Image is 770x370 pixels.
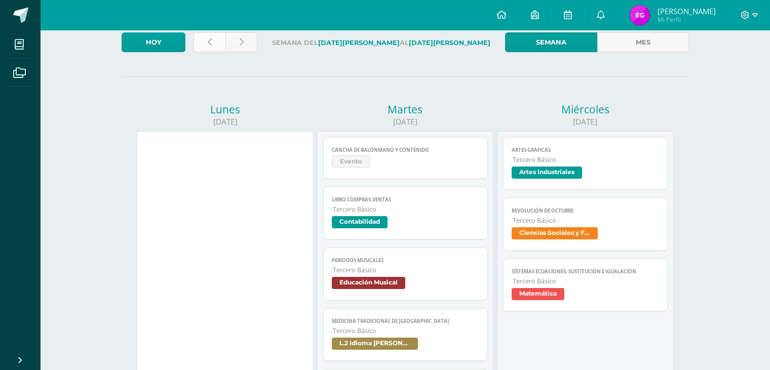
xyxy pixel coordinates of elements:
[503,198,668,251] a: Revolución de octubreTercero BásicoCiencias Sociales y Formación Ciudadana
[333,205,479,214] span: Tercero Básico
[333,326,479,335] span: Tercero Básico
[332,196,479,203] span: Libro Compras-Ventas
[512,147,659,153] span: Artes gráficas
[265,32,497,53] label: Semana del al
[630,5,650,25] img: 2d54605219d7731707bf965560a8b746.png
[332,277,405,289] span: Educación Musical
[503,137,668,190] a: Artes gráficasTercero BásicoArtes Industriales
[512,288,564,300] span: Matemática
[122,32,185,52] a: Hoy
[658,15,716,24] span: Mi Perfil
[323,248,488,300] a: Períodos musicalesTercero BásicoEducación Musical
[512,227,598,239] span: Ciencias Sociales y Formación Ciudadana
[512,167,582,179] span: Artes Industriales
[137,116,314,127] div: [DATE]
[512,268,659,275] span: Sistemas ecuaciones: Sustitución e igualación
[317,102,493,116] div: Martes
[333,266,479,274] span: Tercero Básico
[497,116,674,127] div: [DATE]
[513,216,659,225] span: Tercero Básico
[332,257,479,264] span: Períodos musicales
[332,155,370,168] span: Evento
[332,338,418,350] span: L.2 Idioma [PERSON_NAME]
[505,32,597,52] a: Semana
[137,102,314,116] div: Lunes
[332,318,479,324] span: Medicina tradicional de [GEOGRAPHIC_DATA]
[323,308,488,361] a: Medicina tradicional de [GEOGRAPHIC_DATA]Tercero BásicoL.2 Idioma [PERSON_NAME]
[332,147,479,153] span: Cancha de Balonmano y Contenido
[513,155,659,164] span: Tercero Básico
[409,39,490,47] strong: [DATE][PERSON_NAME]
[497,102,674,116] div: Miércoles
[323,137,488,179] a: Cancha de Balonmano y ContenidoEvento
[318,39,400,47] strong: [DATE][PERSON_NAME]
[512,208,659,214] span: Revolución de octubre
[658,6,716,16] span: [PERSON_NAME]
[317,116,493,127] div: [DATE]
[503,259,668,311] a: Sistemas ecuaciones: Sustitución e igualaciónTercero BásicoMatemática
[597,32,689,52] a: Mes
[332,216,388,228] span: Contabilidad
[323,187,488,239] a: Libro Compras-VentasTercero BásicoContabilidad
[513,277,659,285] span: Tercero Básico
